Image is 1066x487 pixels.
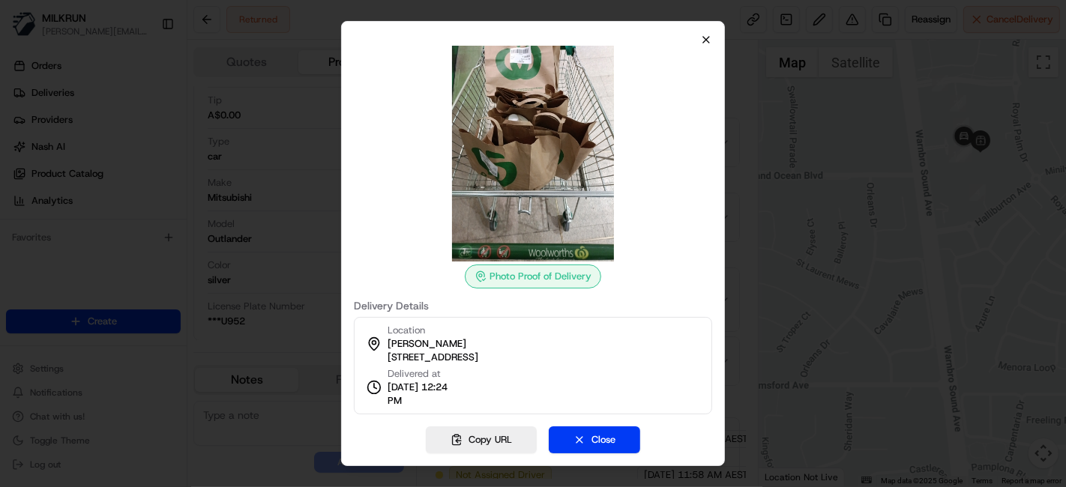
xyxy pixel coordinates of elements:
[388,337,466,351] span: [PERSON_NAME]
[388,381,457,408] span: [DATE] 12:24 PM
[549,426,640,453] button: Close
[354,300,712,311] label: Delivery Details
[388,367,457,381] span: Delivered at
[426,426,537,453] button: Copy URL
[425,46,641,261] img: photo_proof_of_delivery image
[388,351,478,364] span: [STREET_ADDRESS]
[388,324,425,337] span: Location
[465,264,601,288] div: Photo Proof of Delivery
